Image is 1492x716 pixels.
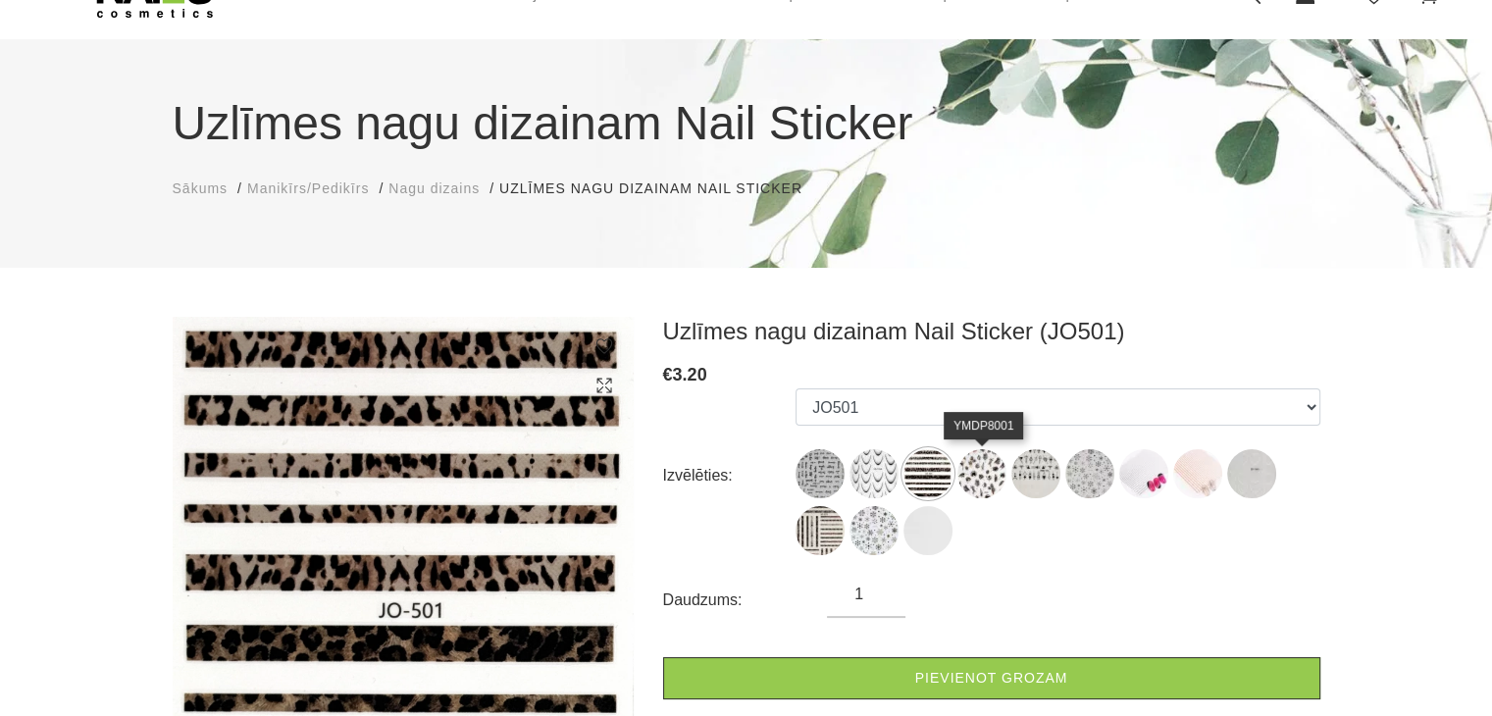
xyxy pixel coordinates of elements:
[388,179,480,199] a: Nagu dizains
[663,460,797,491] div: Izvēlēties:
[796,449,845,498] img: ...
[663,585,828,616] div: Daudzums:
[173,179,229,199] a: Sākums
[173,88,1320,159] h1: Uzlīmes nagu dizainam Nail Sticker
[388,180,480,196] span: Nagu dizains
[173,180,229,196] span: Sākums
[957,449,1006,498] img: ...
[663,317,1320,346] h3: Uzlīmes nagu dizainam Nail Sticker (JO501)
[663,365,673,384] span: €
[1065,449,1114,498] img: ...
[849,506,899,555] img: ...
[1011,449,1060,498] img: ...
[1227,449,1276,498] img: ...
[796,506,845,555] img: ...
[247,180,369,196] span: Manikīrs/Pedikīrs
[903,506,952,555] img: ...
[1119,449,1168,498] img: ...
[673,365,707,384] span: 3.20
[849,449,899,498] img: ...
[247,179,369,199] a: Manikīrs/Pedikīrs
[1173,449,1222,498] img: ...
[903,449,952,498] img: ...
[499,179,822,199] li: Uzlīmes nagu dizainam Nail Sticker
[663,657,1320,699] a: Pievienot grozam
